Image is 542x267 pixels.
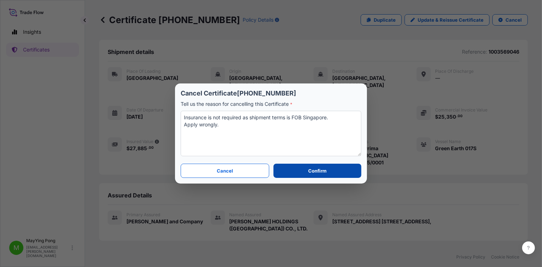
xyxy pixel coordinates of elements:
[217,167,233,174] p: Cancel
[273,164,361,178] button: Confirm
[181,111,361,156] textarea: Insurance is not required as shipment terms is FOB Singapore. Apply wrongly.
[308,167,327,174] p: Confirm
[181,100,361,108] p: Tell us the reason for cancelling this Certificate
[181,89,361,98] p: Cancel Certificate [PHONE_NUMBER]
[181,164,269,178] button: Cancel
